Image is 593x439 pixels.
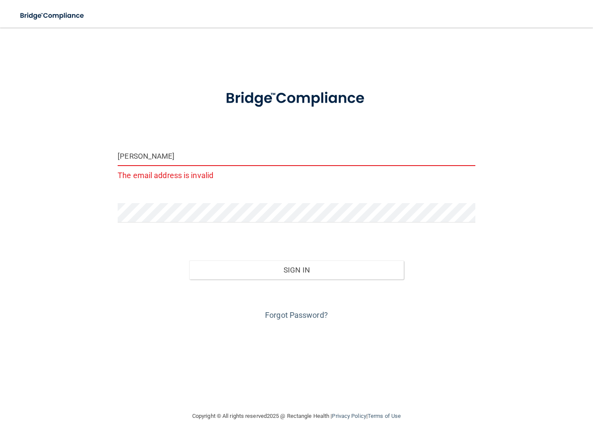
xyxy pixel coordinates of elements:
p: The email address is invalid [118,168,475,182]
img: bridge_compliance_login_screen.278c3ca4.svg [13,7,92,25]
button: Sign In [189,260,404,279]
div: Copyright © All rights reserved 2025 @ Rectangle Health | | [139,402,454,430]
a: Forgot Password? [265,310,328,320]
a: Terms of Use [368,413,401,419]
input: Email [118,147,475,166]
img: bridge_compliance_login_screen.278c3ca4.svg [210,79,383,118]
a: Privacy Policy [332,413,366,419]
